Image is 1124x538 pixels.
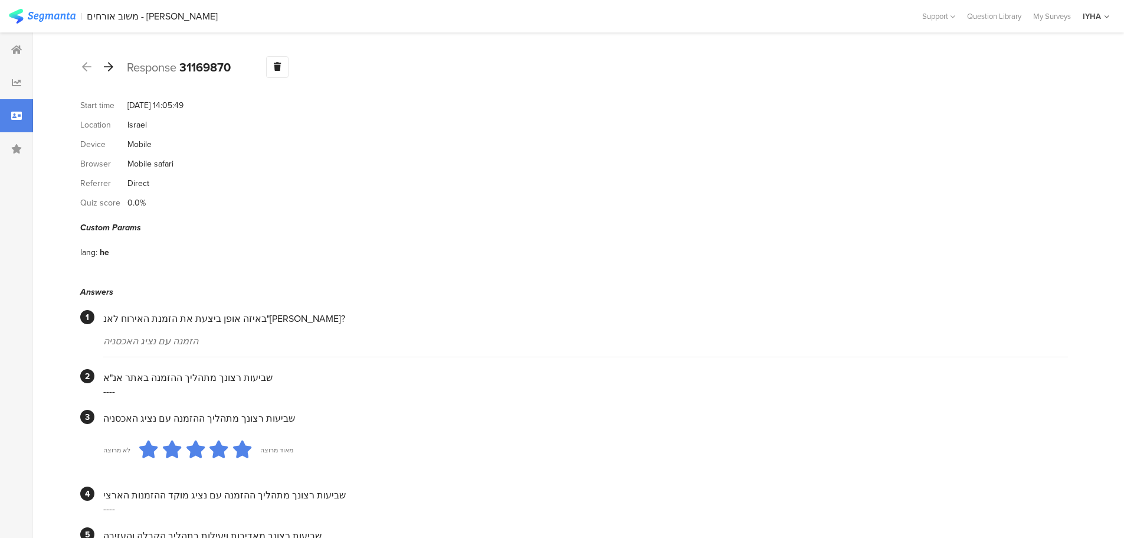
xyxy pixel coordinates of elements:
[87,11,218,22] div: משוב אורחים - [PERSON_NAME]
[80,410,94,424] div: 3
[127,99,183,112] div: [DATE] 14:05:49
[922,7,955,25] div: Support
[179,58,231,76] b: 31169870
[103,412,1068,425] div: שביעות רצונך מתהליך ההזמנה עם נציג האכסניה
[80,286,1068,298] div: Answers
[127,119,147,131] div: Israel
[80,177,127,190] div: Referrer
[103,384,1068,398] div: ----
[80,9,82,23] div: |
[127,138,152,151] div: Mobile
[80,221,1068,234] div: Custom Params
[80,138,127,151] div: Device
[80,158,127,170] div: Browser
[103,312,1068,325] div: באיזה אופן ביצעת את הזמנת האירוח לאנ"[PERSON_NAME]?
[80,369,94,383] div: 2
[127,177,149,190] div: Direct
[127,58,176,76] span: Response
[9,9,76,24] img: segmanta logo
[103,334,1068,348] div: הזמנה עם נציג האכסניה
[103,502,1068,516] div: ----
[100,246,109,259] div: he
[80,310,94,324] div: 1
[103,445,130,455] div: לא מרוצה
[127,197,146,209] div: 0.0%
[260,445,293,455] div: מאוד מרוצה
[80,119,127,131] div: Location
[80,99,127,112] div: Start time
[80,246,100,259] div: lang:
[1027,11,1077,22] a: My Surveys
[80,197,127,209] div: Quiz score
[1083,11,1101,22] div: IYHA
[127,158,173,170] div: Mobile safari
[103,371,1068,384] div: שביעות רצונך מתהליך ההזמנה באתר אנ"א
[961,11,1027,22] a: Question Library
[80,487,94,501] div: 4
[103,488,1068,502] div: שביעות רצונך מתהליך ההזמנה עם נציג מוקד ההזמנות הארצי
